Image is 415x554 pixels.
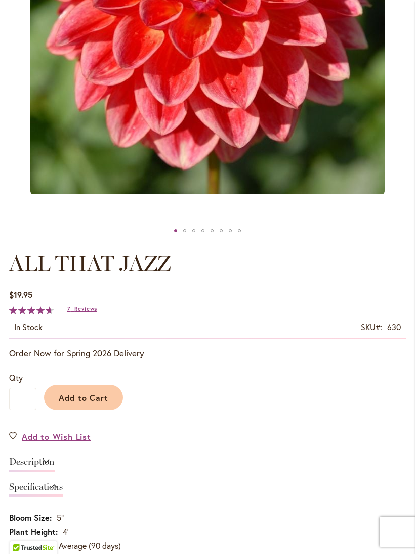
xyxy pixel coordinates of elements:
[59,392,109,403] span: Add to Cart
[226,223,235,238] div: ALL THAT JAZZ
[9,347,406,359] p: Order Now for Spring 2026 Delivery
[8,518,36,546] iframe: Launch Accessibility Center
[67,305,71,312] span: 7
[9,457,55,472] a: Description
[171,223,180,238] div: ALL THAT JAZZ
[207,223,217,238] div: ALL THAT JAZZ
[9,482,63,497] a: Specifications
[361,322,383,332] strong: SKU
[387,322,401,333] div: 630
[9,250,171,276] span: ALL THAT JAZZ
[14,322,43,333] div: Availability
[189,223,198,238] div: ALL THAT JAZZ
[9,526,406,540] td: 4'
[198,223,207,238] div: ALL THAT JAZZ
[180,223,189,238] div: ALL THAT JAZZ
[235,223,244,238] div: ALL THAT JAZZ
[217,223,226,238] div: ALL THAT JAZZ
[9,431,91,442] a: Add to Wish List
[9,512,406,526] td: 5"
[67,305,97,312] a: 7 Reviews
[9,289,32,300] span: $19.95
[14,322,43,332] span: In stock
[9,306,54,314] div: 94%
[22,431,91,442] span: Add to Wish List
[9,372,23,383] span: Qty
[74,305,97,312] span: Reviews
[44,385,123,410] button: Add to Cart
